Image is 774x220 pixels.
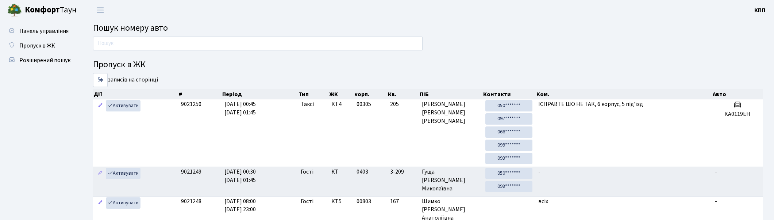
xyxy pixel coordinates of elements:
b: Комфорт [25,4,60,16]
select: записів на сторінці [93,73,108,87]
span: - [538,168,540,176]
span: Розширений пошук [19,56,70,64]
img: logo.png [7,3,22,18]
th: корп. [354,89,387,99]
span: КТ [331,168,351,176]
a: Панель управління [4,24,77,38]
a: Розширений пошук [4,53,77,68]
a: Редагувати [96,197,105,209]
span: 205 [390,100,416,109]
span: 00305 [357,100,371,108]
a: Активувати [106,197,140,209]
span: Пошук номеру авто [93,22,168,34]
a: Активувати [106,100,140,111]
span: 0403 [357,168,368,176]
span: [DATE] 00:45 [DATE] 01:45 [224,100,256,117]
span: всіх [538,197,548,205]
th: ЖК [328,89,354,99]
span: Пропуск в ЖК [19,42,55,50]
span: Таксі [301,100,314,109]
span: [DATE] 08:00 [DATE] 23:00 [224,197,256,214]
a: Редагувати [96,168,105,179]
th: # [178,89,222,99]
a: Редагувати [96,100,105,111]
span: Таун [25,4,77,16]
a: Активувати [106,168,140,179]
span: ІСПРАВТЕ ШО НЕ ТАК, 6 корпус, 5 під'їзд [538,100,643,108]
span: КТ5 [331,197,351,206]
span: 9021250 [181,100,201,108]
b: КПП [754,6,765,14]
a: Пропуск в ЖК [4,38,77,53]
span: КТ4 [331,100,351,109]
a: КПП [754,6,765,15]
span: Гості [301,197,313,206]
th: Тип [298,89,328,99]
th: Ком. [536,89,712,99]
span: Панель управління [19,27,69,35]
label: записів на сторінці [93,73,158,87]
span: 9021248 [181,197,201,205]
th: Авто [712,89,763,99]
th: Контакти [482,89,536,99]
span: - [715,168,717,176]
button: Переключити навігацію [91,4,109,16]
span: - [715,197,717,205]
span: Гуща [PERSON_NAME] Миколаївна [422,168,480,193]
h5: КА0119ЕН [715,111,760,118]
th: ПІБ [419,89,482,99]
span: 9021249 [181,168,201,176]
span: Гості [301,168,313,176]
th: Кв. [387,89,419,99]
span: [PERSON_NAME] [PERSON_NAME] [PERSON_NAME] [422,100,480,125]
h4: Пропуск в ЖК [93,60,763,70]
span: [DATE] 00:30 [DATE] 01:45 [224,168,256,184]
span: 167 [390,197,416,206]
th: Дії [93,89,178,99]
span: 3-209 [390,168,416,176]
span: 00803 [357,197,371,205]
input: Пошук [93,37,423,50]
th: Період [222,89,298,99]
